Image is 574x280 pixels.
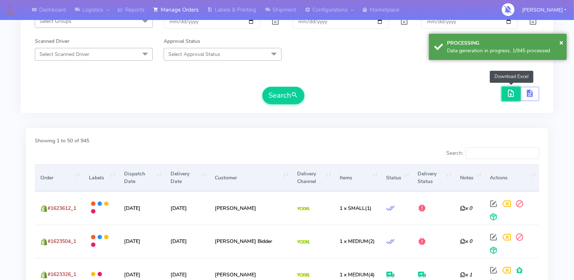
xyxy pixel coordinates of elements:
[455,164,484,191] th: Notes: activate to sort column ascending
[340,238,375,245] span: (2)
[168,51,220,58] span: Select Approval Status
[165,225,209,258] td: [DATE]
[35,164,83,191] th: Order: activate to sort column ascending
[466,147,539,159] input: Search:
[40,18,71,25] span: Select Groups
[340,271,375,278] span: (4)
[35,37,69,45] label: Scanned Driver
[40,205,48,212] img: shopify.png
[165,191,209,224] td: [DATE]
[209,164,292,191] th: Customer: activate to sort column ascending
[297,273,310,277] img: Yodel
[119,225,165,258] td: [DATE]
[40,51,89,58] span: Select Scanned Driver
[209,225,292,258] td: [PERSON_NAME] Bidder
[340,271,368,278] span: 1 x MEDIUM
[447,39,561,47] div: PROCESSING
[83,164,119,191] th: Labels: activate to sort column ascending
[40,271,48,279] img: shopify.png
[447,47,561,54] div: Data generation in progress, 1/945 processed
[446,147,539,159] label: Search:
[262,87,304,104] button: Search
[209,191,292,224] td: [PERSON_NAME]
[119,164,165,191] th: Dispatch Date: activate to sort column ascending
[559,37,563,47] span: ×
[340,205,365,212] span: 1 x SMALL
[517,3,572,17] button: [PERSON_NAME]
[297,240,310,244] img: Yodel
[48,271,76,278] span: #1623326_1
[48,238,76,245] span: #1623504_1
[165,164,209,191] th: Delivery Date: activate to sort column ascending
[297,207,310,211] img: Yodel
[340,238,368,245] span: 1 x MEDIUM
[460,238,472,245] i: x 0
[559,37,563,48] button: Close
[40,238,48,245] img: shopify.png
[460,205,472,212] i: x 0
[119,191,165,224] td: [DATE]
[292,164,334,191] th: Delivery Channel: activate to sort column ascending
[35,137,89,145] label: Showing 1 to 50 of 945
[340,205,372,212] span: (1)
[164,37,200,45] label: Approval Status
[334,164,381,191] th: Items: activate to sort column ascending
[460,271,472,278] i: x 1
[48,205,76,212] span: #1623612_1
[484,164,539,191] th: Actions: activate to sort column ascending
[381,164,412,191] th: Status: activate to sort column ascending
[412,164,455,191] th: Delivery Status: activate to sort column ascending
